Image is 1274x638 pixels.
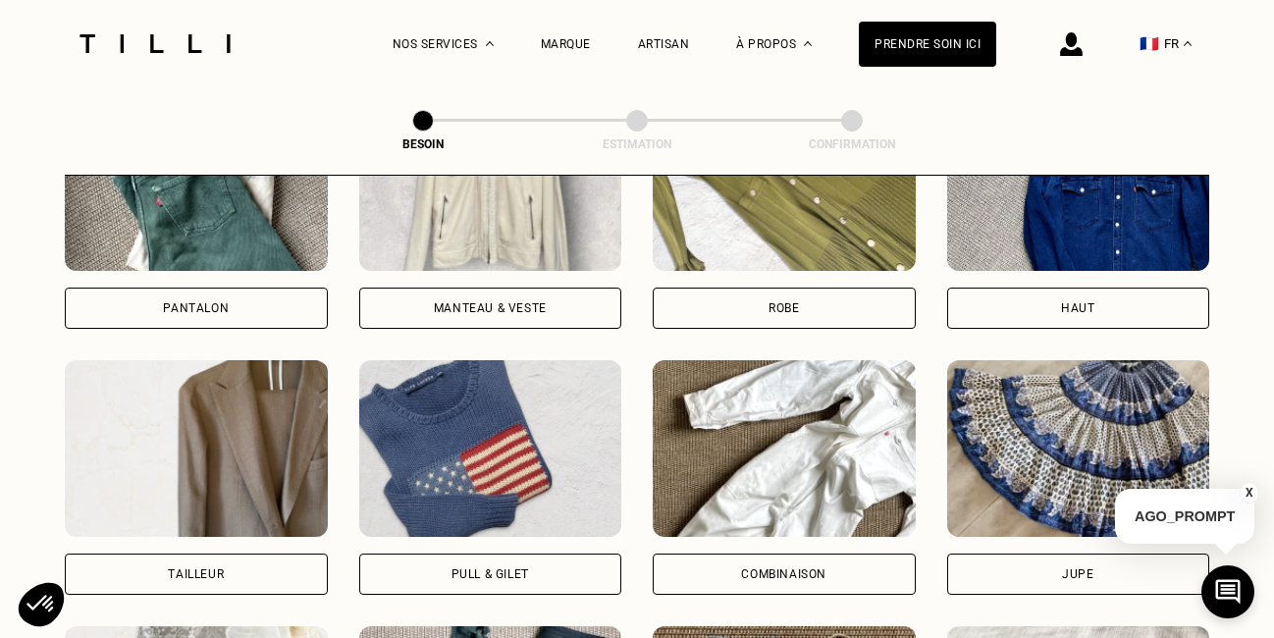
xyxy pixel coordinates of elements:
[947,94,1210,271] img: Tilli retouche votre Haut
[168,568,224,580] div: Tailleur
[325,137,521,151] div: Besoin
[163,302,229,314] div: Pantalon
[451,568,529,580] div: Pull & gilet
[434,302,547,314] div: Manteau & Veste
[359,360,622,537] img: Tilli retouche votre Pull & gilet
[1115,489,1254,544] p: AGO_PROMPT
[638,37,690,51] a: Artisan
[1184,41,1192,46] img: menu déroulant
[1240,482,1259,504] button: X
[359,94,622,271] img: Tilli retouche votre Manteau & Veste
[859,22,996,67] a: Prendre soin ici
[769,302,799,314] div: Robe
[541,37,591,51] a: Marque
[754,137,950,151] div: Confirmation
[1062,568,1093,580] div: Jupe
[653,360,916,537] img: Tilli retouche votre Combinaison
[1140,34,1159,53] span: 🇫🇷
[947,360,1210,537] img: Tilli retouche votre Jupe
[539,137,735,151] div: Estimation
[653,94,916,271] img: Tilli retouche votre Robe
[741,568,826,580] div: Combinaison
[65,360,328,537] img: Tilli retouche votre Tailleur
[65,94,328,271] img: Tilli retouche votre Pantalon
[1061,302,1094,314] div: Haut
[1060,32,1083,56] img: icône connexion
[73,34,238,53] img: Logo du service de couturière Tilli
[486,41,494,46] img: Menu déroulant
[804,41,812,46] img: Menu déroulant à propos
